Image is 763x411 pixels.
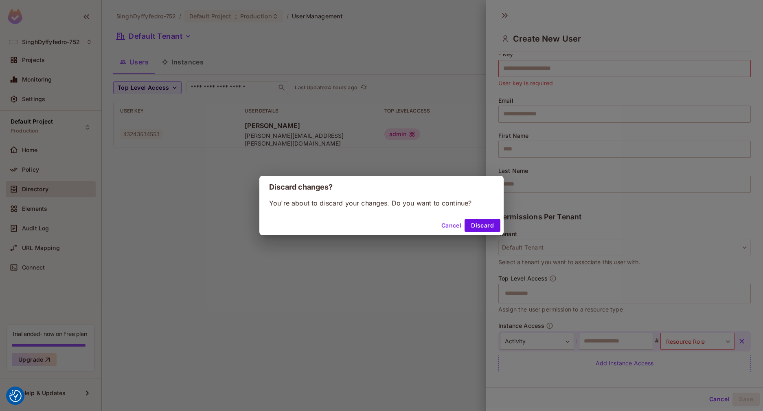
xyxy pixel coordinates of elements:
[259,176,504,199] h2: Discard changes?
[438,219,465,232] button: Cancel
[465,219,500,232] button: Discard
[269,199,494,208] p: You're about to discard your changes. Do you want to continue?
[9,390,22,402] button: Consent Preferences
[9,390,22,402] img: Revisit consent button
